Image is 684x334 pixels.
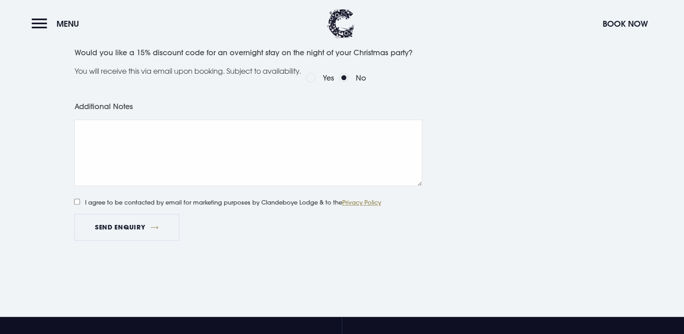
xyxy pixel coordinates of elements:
[74,196,381,207] label: I agree to be contacted by email for marketing purposes by Clandeboye Lodge & to the
[74,199,80,205] input: I agree to be contacted by email for marketing purposes by Clandeboye Lodge & to thePrivacy Policy
[74,100,422,113] label: Additional Notes
[342,198,381,206] a: Privacy Policy
[322,72,334,84] label: Yes
[32,14,84,33] button: Menu
[355,72,366,84] label: No
[74,46,422,59] label: Would you like a 15% discount code for an overnight stay on the night of your Christmas party?
[74,214,179,241] button: Send Enquiry
[74,64,301,78] p: You will receive this via email upon booking. Subject to availability.
[598,14,652,33] button: Book Now
[327,9,354,38] img: Clandeboye Lodge
[57,19,79,29] span: Menu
